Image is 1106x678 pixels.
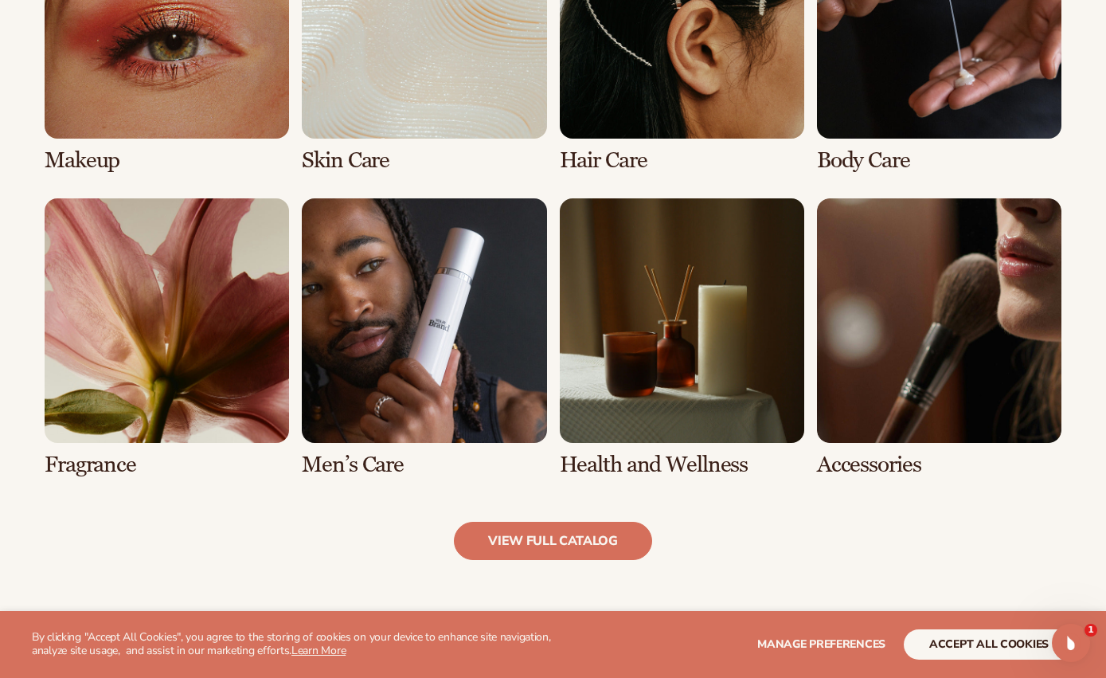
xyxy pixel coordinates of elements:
iframe: Intercom live chat [1052,624,1090,662]
button: Manage preferences [757,629,885,660]
a: view full catalog [454,522,652,560]
button: accept all cookies [904,629,1074,660]
p: By clicking "Accept All Cookies", you agree to the storing of cookies on your device to enhance s... [32,631,561,658]
div: 7 / 8 [560,198,804,477]
h3: Makeup [45,148,289,173]
div: 5 / 8 [45,198,289,477]
h3: Hair Care [560,148,804,173]
h3: Skin Care [302,148,546,173]
span: Manage preferences [757,637,885,652]
div: 8 / 8 [817,198,1061,477]
div: 6 / 8 [302,198,546,477]
h3: Body Care [817,148,1061,173]
span: 1 [1085,624,1097,637]
a: Learn More [291,643,346,658]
